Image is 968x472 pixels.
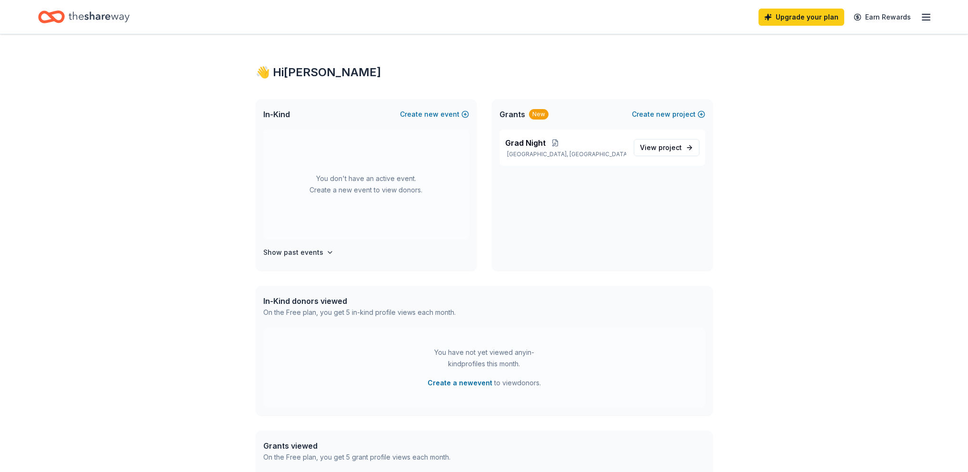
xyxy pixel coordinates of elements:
[263,295,456,307] div: In-Kind donors viewed
[428,377,492,389] button: Create a newevent
[263,247,323,258] h4: Show past events
[424,109,439,120] span: new
[505,151,626,158] p: [GEOGRAPHIC_DATA], [GEOGRAPHIC_DATA]
[640,142,682,153] span: View
[656,109,670,120] span: new
[529,109,549,120] div: New
[263,307,456,318] div: On the Free plan, you get 5 in-kind profile views each month.
[505,137,546,149] span: Grad Night
[848,9,917,26] a: Earn Rewards
[256,65,713,80] div: 👋 Hi [PERSON_NAME]
[263,109,290,120] span: In-Kind
[428,377,541,389] span: to view donors .
[425,347,544,370] div: You have not yet viewed any in-kind profiles this month.
[38,6,130,28] a: Home
[758,9,844,26] a: Upgrade your plan
[263,130,469,239] div: You don't have an active event. Create a new event to view donors.
[400,109,469,120] button: Createnewevent
[263,247,334,258] button: Show past events
[499,109,525,120] span: Grants
[263,440,450,452] div: Grants viewed
[634,139,699,156] a: View project
[632,109,705,120] button: Createnewproject
[659,143,682,151] span: project
[263,452,450,463] div: On the Free plan, you get 5 grant profile views each month.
